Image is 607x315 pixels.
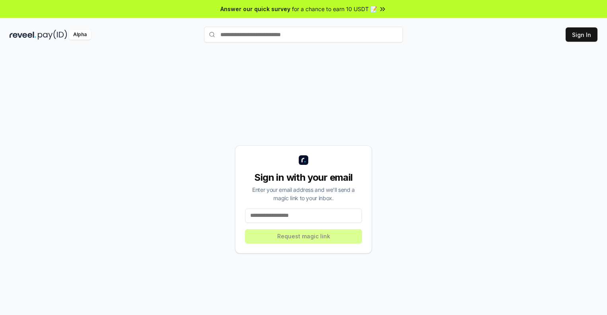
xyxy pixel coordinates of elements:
[299,155,308,165] img: logo_small
[220,5,290,13] span: Answer our quick survey
[10,30,36,40] img: reveel_dark
[69,30,91,40] div: Alpha
[566,27,597,42] button: Sign In
[292,5,377,13] span: for a chance to earn 10 USDT 📝
[245,171,362,184] div: Sign in with your email
[245,186,362,202] div: Enter your email address and we’ll send a magic link to your inbox.
[38,30,67,40] img: pay_id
